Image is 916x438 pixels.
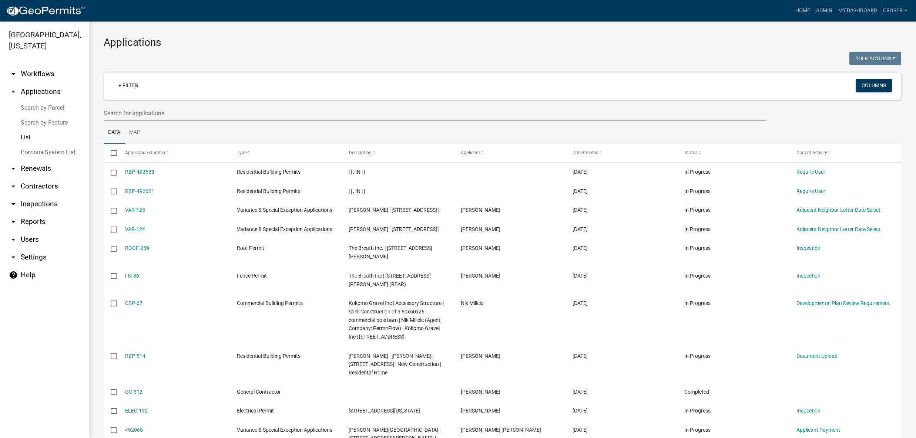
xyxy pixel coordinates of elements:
[684,245,711,251] span: In Progress
[9,87,18,96] i: arrow_drop_up
[237,300,303,306] span: Commercial Building Permits
[677,144,789,162] datatable-header-cell: Status
[342,144,453,162] datatable-header-cell: Description
[125,245,149,251] a: ROOF-256
[796,245,821,251] a: Inspection
[125,121,145,145] a: Map
[461,389,500,395] span: Carlos R Orellana
[237,226,332,232] span: Variance & Special Exception Applications
[796,169,825,175] a: Require User
[237,245,264,251] span: Roof Permit
[796,353,838,359] a: Document Upload
[125,169,154,175] a: RBP-492628
[125,188,154,194] a: RBP-492621
[684,169,711,175] span: In Progress
[796,300,890,306] a: Developmental Plan Review Requirement
[104,121,125,145] a: Data
[461,226,500,232] span: Lane Blackwell
[796,427,840,433] a: Applicant Payment
[796,188,825,194] a: Require User
[9,217,18,226] i: arrow_drop_down
[104,36,901,49] h3: Applications
[454,144,566,162] datatable-header-cell: Applicant
[684,207,711,213] span: In Progress
[125,273,139,279] a: FN-36
[237,207,332,213] span: Variance & Special Exception Applications
[9,69,18,78] i: arrow_drop_down
[684,389,709,395] span: Completed
[9,200,18,208] i: arrow_drop_down
[349,188,365,194] span: | | , IN | |
[573,353,588,359] span: 10/14/2025
[813,4,835,18] a: Admin
[566,144,677,162] datatable-header-cell: Date Created
[9,235,18,244] i: arrow_drop_down
[125,408,148,414] a: ELEC-192
[237,150,246,155] span: Type
[796,408,821,414] a: Inspection
[573,169,588,175] span: 10/14/2025
[684,188,711,194] span: In Progress
[237,169,301,175] span: Residential Building Permits
[349,150,371,155] span: Description
[835,4,880,18] a: My Dashboard
[349,207,439,213] span: Blackwell, Lane | 184 E 400 N Peru, IN 46970 |
[684,273,711,279] span: In Progress
[796,273,821,279] a: Inspection
[349,300,444,340] span: Kokomo Gravel Inc | Accessory Structure | Shell Construction of a 60x60x26 commercial pole barn |...
[461,408,500,414] span: Carlos R Orellana
[789,144,901,162] datatable-header-cell: Current Activity
[461,207,500,213] span: Lane Blackwell
[237,427,332,433] span: Variance & Special Exception Applications
[573,389,588,395] span: 10/14/2025
[684,353,711,359] span: In Progress
[573,300,588,306] span: 10/14/2025
[237,188,301,194] span: Residential Building Permits
[684,300,711,306] span: In Progress
[349,226,439,232] span: Blackwell, Lane | 184 E 400 N Peru, IN 46970 |
[113,79,144,92] a: + Filter
[849,52,901,65] button: Bulk Actions
[237,353,301,359] span: Residential Building Permits
[792,4,813,18] a: Home
[461,150,480,155] span: Applicant
[125,207,145,213] a: VAR-125
[796,226,880,232] a: Adjacent Neighbor Letter Date Select
[237,408,274,414] span: Electrical Permit
[230,144,342,162] datatable-header-cell: Type
[125,150,165,155] span: Application Number
[118,144,229,162] datatable-header-cell: Application Number
[573,408,588,414] span: 10/14/2025
[573,427,588,433] span: 10/13/2025
[9,271,18,279] i: help
[573,150,598,155] span: Date Created
[796,207,880,213] a: Adjacent Neighbor Letter Date Select
[461,273,500,279] span: Pama Poe
[684,150,697,155] span: Status
[349,169,365,175] span: | | , IN | |
[573,245,588,251] span: 10/14/2025
[573,226,588,232] span: 10/14/2025
[461,245,500,251] span: Pama Poe
[9,253,18,262] i: arrow_drop_down
[461,353,500,359] span: James Horner
[349,273,431,287] span: The Breath Inc | 105 N MCKEE STREET (REAR)
[349,245,432,259] span: The Breath Inc. | 105 N MCKEE STREET
[349,408,420,414] span: 4017 Washington Rd | N STATE ROAD 19
[125,389,142,395] a: GC-312
[237,389,281,395] span: General Contractor
[9,182,18,191] i: arrow_drop_down
[104,144,118,162] datatable-header-cell: Select
[125,427,143,433] a: 492068
[461,427,541,433] span: Jordan L. Janowski
[461,300,483,306] span: Nik Milicic
[684,408,711,414] span: In Progress
[125,353,145,359] a: RBP-514
[237,273,267,279] span: Fence Permit
[573,188,588,194] span: 10/14/2025
[104,106,766,121] input: Search for applications
[125,226,145,232] a: VAR-124
[573,273,588,279] span: 10/14/2025
[796,150,827,155] span: Current Activity
[880,4,910,18] a: croser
